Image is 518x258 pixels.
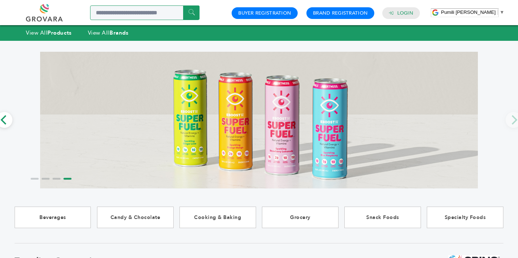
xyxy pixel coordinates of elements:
[397,10,413,16] a: Login
[47,29,71,36] strong: Products
[15,207,91,228] a: Beverages
[109,29,128,36] strong: Brands
[88,29,129,36] a: View AllBrands
[63,178,71,180] li: Page dot 4
[179,207,256,228] a: Cooking & Baking
[26,29,72,36] a: View AllProducts
[97,207,173,228] a: Candy & Chocolate
[42,178,50,180] li: Page dot 2
[53,178,61,180] li: Page dot 3
[40,47,478,193] img: Marketplace Top Banner 4
[344,207,421,228] a: Snack Foods
[262,207,338,228] a: Grocery
[31,178,39,180] li: Page dot 1
[90,5,200,20] input: Search a product or brand...
[313,10,368,16] a: Brand Registration
[427,207,503,228] a: Specialty Foods
[500,9,505,15] span: ▼
[441,9,505,15] a: Pumili [PERSON_NAME]​
[238,10,291,16] a: Buyer Registration
[441,9,496,15] span: Pumili [PERSON_NAME]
